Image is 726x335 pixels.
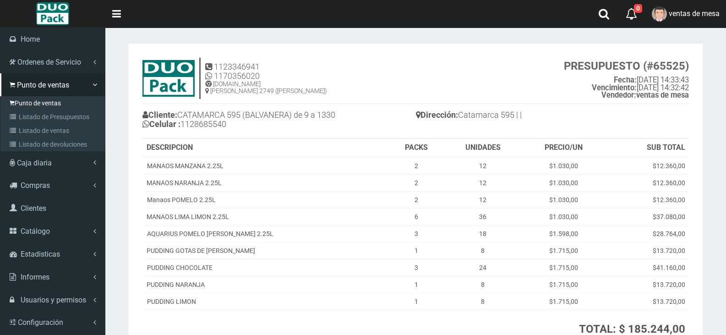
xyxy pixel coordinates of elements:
td: 3 [388,259,444,276]
a: Listado de devoluciones [3,137,105,151]
img: Logo grande [36,2,69,25]
td: 1 [388,293,444,310]
td: AQUARIUS POMELO [PERSON_NAME] 2.25L [143,225,388,242]
td: MANAOS MANZANA 2.25L [143,157,388,175]
a: Punto de ventas [3,96,105,110]
b: Cliente: [142,110,177,120]
td: 12 [444,157,522,175]
small: [DATE] 14:33:43 [DATE] 14:32:42 [564,60,689,99]
th: PACKS [388,139,444,157]
span: Ordenes de Servicio [17,58,81,66]
span: 0 [634,4,642,13]
td: $13.720,00 [605,293,689,310]
a: Listado de ventas [3,124,105,137]
td: PUDDING CHOCOLATE [143,259,388,276]
td: MANAOS LIMA LIMON 2.25L [143,208,388,225]
td: 2 [388,191,444,208]
td: $41.160,00 [605,259,689,276]
span: Usuarios y permisos [21,296,86,304]
td: 8 [444,276,522,293]
th: DESCRIPCION [143,139,388,157]
td: $1.715,00 [522,259,605,276]
td: $1.715,00 [522,276,605,293]
td: $1.715,00 [522,293,605,310]
td: $12.360,00 [605,174,689,191]
strong: Vencimiento: [592,83,637,92]
td: $1.030,00 [522,174,605,191]
span: Configuración [18,318,63,327]
td: $13.720,00 [605,242,689,259]
td: 8 [444,293,522,310]
td: $1.030,00 [522,191,605,208]
strong: PRESUPUESTO (#65525) [564,60,689,72]
span: Home [21,35,40,44]
h4: CATAMARCA 595 (BALVANERA) de 9 a 1330 1128685540 [142,108,416,133]
img: 9k= [142,60,195,97]
td: 8 [444,242,522,259]
td: $13.720,00 [605,276,689,293]
th: SUB TOTAL [605,139,689,157]
td: $28.764,00 [605,225,689,242]
strong: Vendedor: [601,91,636,99]
strong: Fecha: [614,76,637,84]
span: Punto de ventas [17,81,69,89]
span: Caja diaria [17,159,52,167]
span: Catálogo [21,227,50,236]
td: Manaos POMELO 2.25L [143,191,388,208]
td: $12.360,00 [605,157,689,175]
td: 36 [444,208,522,225]
td: 1 [388,242,444,259]
td: $12.360,00 [605,191,689,208]
td: $1.598,00 [522,225,605,242]
span: Informes [21,273,49,281]
td: PUDDING GOTAS DE [PERSON_NAME] [143,242,388,259]
td: $1.030,00 [522,208,605,225]
td: 12 [444,191,522,208]
td: $1.030,00 [522,157,605,175]
td: 2 [388,174,444,191]
b: Celular : [142,119,180,129]
td: 6 [388,208,444,225]
a: Listado de Presupuestos [3,110,105,124]
td: PUDDING NARANJA [143,276,388,293]
th: UNIDADES [444,139,522,157]
td: 12 [444,174,522,191]
span: Clientes [21,204,46,213]
h4: 1123346941 1170356020 [205,62,327,81]
th: PRECIO/UN [522,139,605,157]
span: Estadisticas [21,250,60,258]
b: Dirección: [416,110,458,120]
td: 2 [388,157,444,175]
td: 24 [444,259,522,276]
b: ventas de mesa [601,91,689,99]
td: 1 [388,276,444,293]
h4: Catamarca 595 | | [416,108,689,124]
h5: [DOMAIN_NAME] [PERSON_NAME] 2749 ([PERSON_NAME]) [205,81,327,95]
td: MANAOS NARANJA 2.25L [143,174,388,191]
td: PUDDING LIMON [143,293,388,310]
td: $37.080,00 [605,208,689,225]
span: ventas de mesa [669,9,720,18]
img: User Image [652,6,667,22]
span: Compras [21,181,50,190]
td: $1.715,00 [522,242,605,259]
td: 3 [388,225,444,242]
td: 18 [444,225,522,242]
